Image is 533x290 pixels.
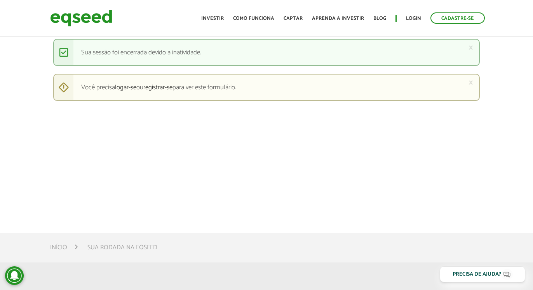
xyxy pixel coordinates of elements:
[406,16,421,21] a: Login
[312,16,364,21] a: Aprenda a investir
[233,16,274,21] a: Como funciona
[284,16,303,21] a: Captar
[201,16,224,21] a: Investir
[373,16,386,21] a: Blog
[53,39,480,66] div: Sua sessão foi encerrada devido a inatividade.
[115,84,136,91] a: logar-se
[430,12,485,24] a: Cadastre-se
[53,74,480,101] div: Você precisa ou para ver este formulário.
[87,242,157,253] li: Sua rodada na EqSeed
[143,84,172,91] a: registrar-se
[50,245,67,251] a: Início
[469,78,473,87] a: ×
[469,43,473,52] a: ×
[50,8,112,28] img: EqSeed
